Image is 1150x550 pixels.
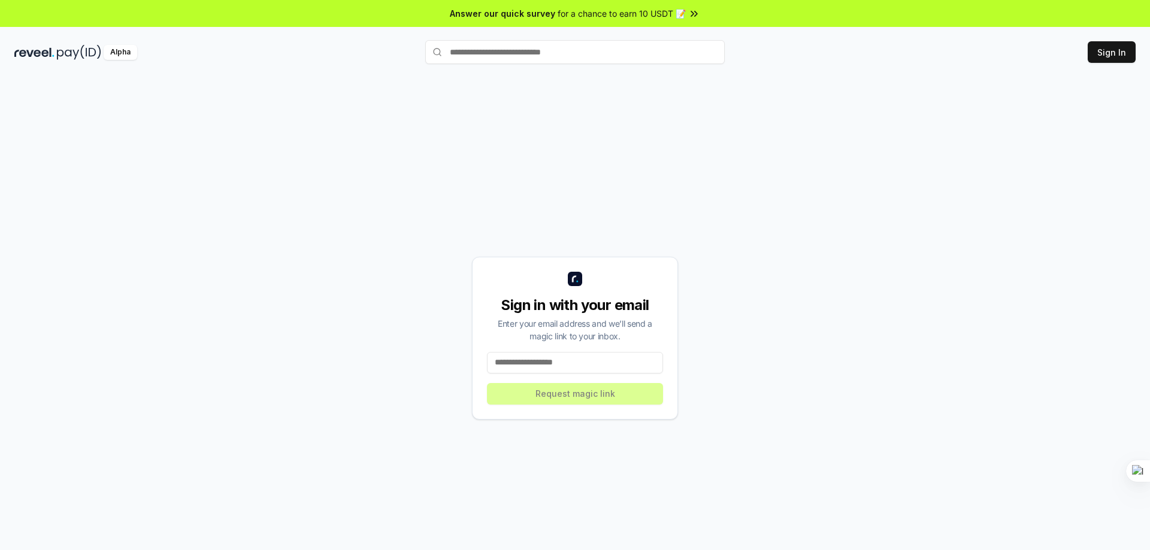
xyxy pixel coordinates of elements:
div: Enter your email address and we’ll send a magic link to your inbox. [487,317,663,342]
img: pay_id [57,45,101,60]
div: Alpha [104,45,137,60]
div: Sign in with your email [487,296,663,315]
img: logo_small [568,272,582,286]
span: for a chance to earn 10 USDT 📝 [558,7,686,20]
span: Answer our quick survey [450,7,555,20]
button: Sign In [1088,41,1136,63]
img: reveel_dark [14,45,55,60]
